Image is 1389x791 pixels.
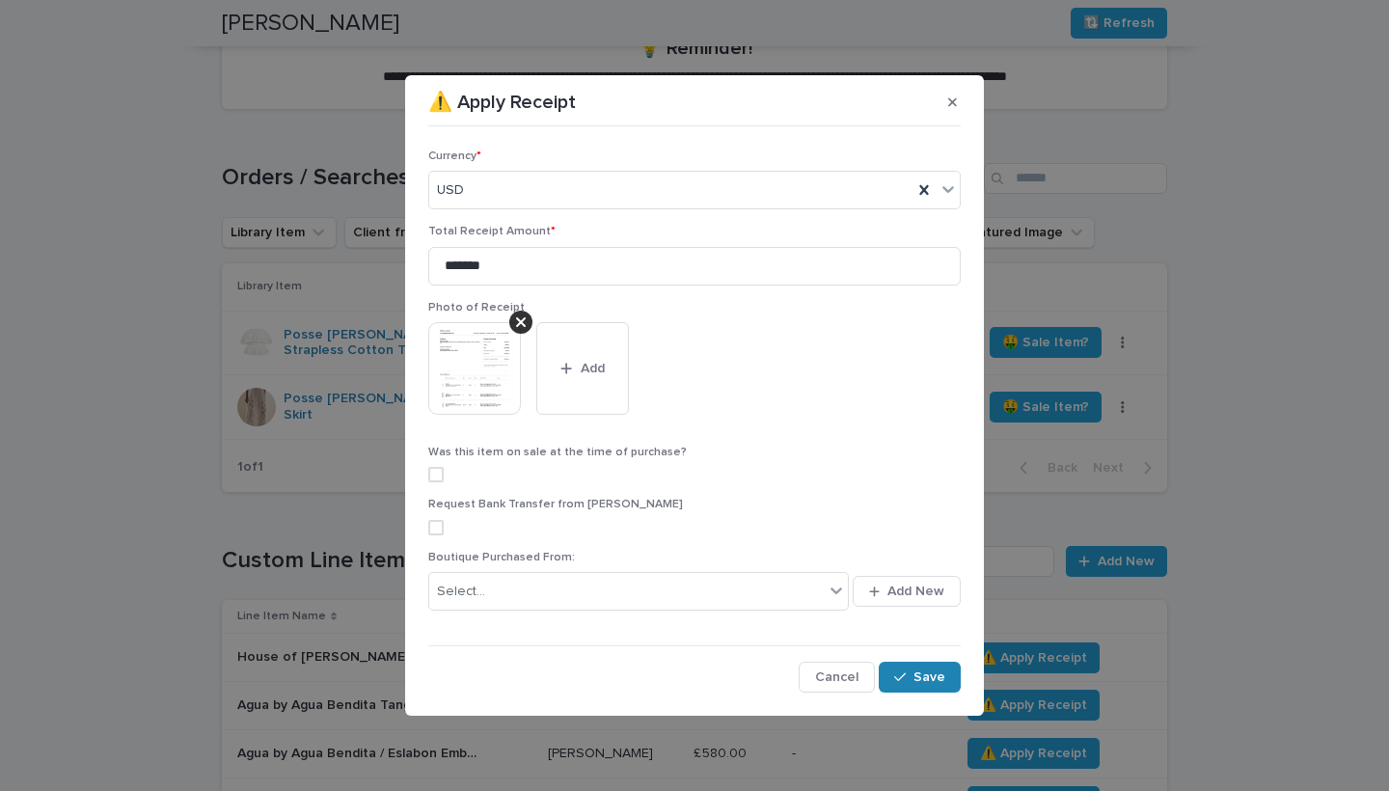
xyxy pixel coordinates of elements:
[428,150,481,162] span: Currency
[428,91,576,114] p: ⚠️ Apply Receipt
[853,576,961,607] button: Add New
[815,670,858,684] span: Cancel
[799,662,875,693] button: Cancel
[428,552,575,563] span: Boutique Purchased From:
[437,582,485,602] div: Select...
[428,499,683,510] span: Request Bank Transfer from [PERSON_NAME]
[887,585,944,598] span: Add New
[581,362,605,375] span: Add
[913,670,945,684] span: Save
[428,226,556,237] span: Total Receipt Amount
[536,322,629,415] button: Add
[879,662,961,693] button: Save
[437,180,464,201] span: USD
[428,447,687,458] span: Was this item on sale at the time of purchase?
[428,302,525,314] span: Photo of Receipt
